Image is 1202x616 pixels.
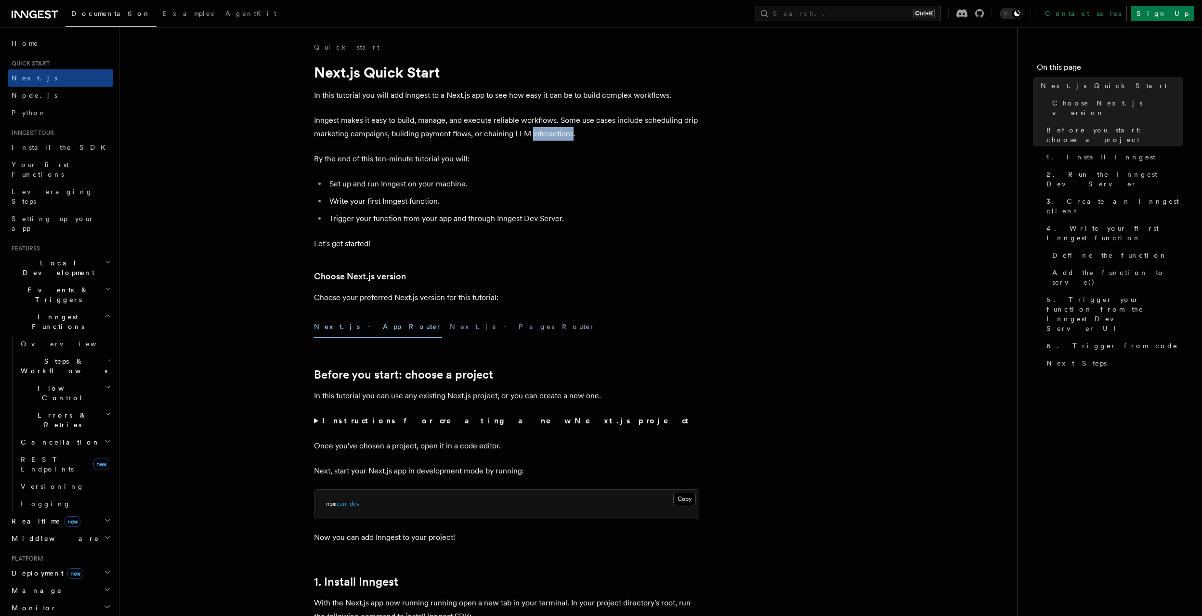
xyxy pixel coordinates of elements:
a: 4. Write your first Inngest function [1043,220,1183,247]
button: Events & Triggers [8,281,113,308]
span: Choose Next.js version [1052,98,1183,118]
button: Toggle dark mode [1000,8,1023,19]
a: 2. Run the Inngest Dev Server [1043,166,1183,193]
div: Inngest Functions [8,335,113,512]
p: Now you can add Inngest to your project! [314,531,699,544]
span: Your first Functions [12,161,69,178]
span: run [336,500,346,507]
span: dev [350,500,360,507]
p: By the end of this ten-minute tutorial you will: [314,152,699,166]
span: new [93,459,109,470]
a: REST Endpointsnew [17,451,113,478]
span: Cancellation [17,437,100,447]
a: 5. Trigger your function from the Inngest Dev Server UI [1043,291,1183,337]
a: Examples [157,3,220,26]
a: 1. Install Inngest [314,575,398,589]
a: 3. Create an Inngest client [1043,193,1183,220]
p: Next, start your Next.js app in development mode by running: [314,464,699,478]
a: Choose Next.js version [1048,94,1183,121]
button: Errors & Retries [17,406,113,433]
span: 2. Run the Inngest Dev Server [1046,170,1183,189]
button: Deploymentnew [8,564,113,582]
button: Realtimenew [8,512,113,530]
li: Trigger your function from your app and through Inngest Dev Server. [327,212,699,225]
kbd: Ctrl+K [913,9,935,18]
span: Errors & Retries [17,410,105,430]
p: Inngest makes it easy to build, manage, and execute reliable workflows. Some use cases include sc... [314,114,699,141]
span: REST Endpoints [21,456,74,473]
a: Leveraging Steps [8,183,113,210]
span: Home [12,39,39,48]
span: AgentKit [225,10,276,17]
p: In this tutorial you can use any existing Next.js project, or you can create a new one. [314,389,699,403]
button: Next.js - Pages Router [450,316,595,338]
span: Quick start [8,60,50,67]
li: Write your first Inngest function. [327,195,699,208]
span: Middleware [8,534,99,543]
span: Setting up your app [12,215,94,232]
button: Steps & Workflows [17,353,113,380]
a: Next.js Quick Start [1037,77,1183,94]
span: 4. Write your first Inngest function [1046,223,1183,243]
a: Setting up your app [8,210,113,237]
span: 1. Install Inngest [1046,152,1155,162]
span: Documentation [71,10,151,17]
a: Install the SDK [8,139,113,156]
span: Next Steps [1046,358,1107,368]
button: Next.js - App Router [314,316,442,338]
span: 5. Trigger your function from the Inngest Dev Server UI [1046,295,1183,333]
a: Documentation [65,3,157,27]
span: Manage [8,586,62,595]
a: Node.js [8,87,113,104]
button: Copy [673,493,696,505]
span: Platform [8,555,43,563]
span: Local Development [8,258,105,277]
a: Quick start [314,42,379,52]
span: Logging [21,500,71,508]
span: npm [326,500,336,507]
p: In this tutorial you will add Inngest to a Next.js app to see how easy it can be to build complex... [314,89,699,102]
span: Define the function [1052,250,1167,260]
a: Define the function [1048,247,1183,264]
span: Versioning [21,483,84,490]
span: 3. Create an Inngest client [1046,197,1183,216]
p: Choose your preferred Next.js version for this tutorial: [314,291,699,304]
button: Local Development [8,254,113,281]
span: Python [12,109,47,117]
button: Inngest Functions [8,308,113,335]
a: Before you start: choose a project [314,368,493,381]
span: new [67,568,83,579]
button: Cancellation [17,433,113,451]
span: Inngest Functions [8,312,104,331]
a: Next.js [8,69,113,87]
span: Events & Triggers [8,285,105,304]
p: Let's get started! [314,237,699,250]
a: 6. Trigger from code [1043,337,1183,354]
button: Flow Control [17,380,113,406]
span: Realtime [8,516,80,526]
li: Set up and run Inngest on your machine. [327,177,699,191]
span: new [65,516,80,527]
a: Contact sales [1039,6,1127,21]
a: Before you start: choose a project [1043,121,1183,148]
a: Add the function to serve() [1048,264,1183,291]
a: Next Steps [1043,354,1183,372]
span: Leveraging Steps [12,188,93,205]
a: Sign Up [1131,6,1194,21]
p: Once you've chosen a project, open it in a code editor. [314,439,699,453]
span: Node.js [12,92,57,99]
a: Python [8,104,113,121]
button: Search...Ctrl+K [756,6,941,21]
h4: On this page [1037,62,1183,77]
span: Features [8,245,40,252]
span: Add the function to serve() [1052,268,1183,287]
strong: Instructions for creating a new Next.js project [322,416,692,425]
span: Deployment [8,568,83,578]
span: Overview [21,340,120,348]
a: Choose Next.js version [314,270,406,283]
span: Before you start: choose a project [1046,125,1183,144]
a: Logging [17,495,113,512]
span: Next.js [12,74,57,82]
a: AgentKit [220,3,282,26]
span: Inngest tour [8,129,54,137]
